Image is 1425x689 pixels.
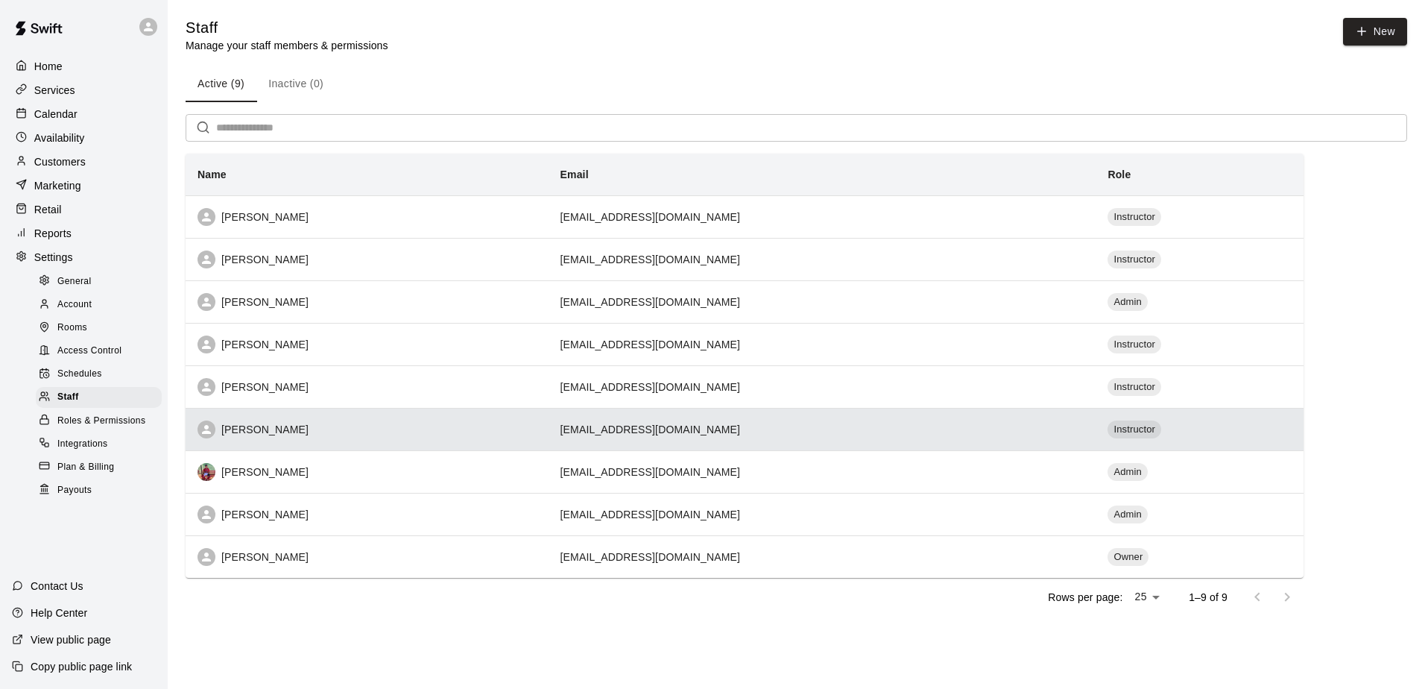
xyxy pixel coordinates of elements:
[34,154,86,169] p: Customers
[36,295,162,315] div: Account
[36,340,168,363] a: Access Control
[36,293,168,316] a: Account
[1108,293,1148,311] div: Admin
[34,107,78,122] p: Calendar
[549,195,1096,238] td: [EMAIL_ADDRESS][DOMAIN_NAME]
[36,457,162,478] div: Plan & Billing
[1108,208,1161,226] div: Instructor
[1108,465,1148,479] span: Admin
[57,460,114,475] span: Plan & Billing
[31,659,132,674] p: Copy public page link
[12,127,156,149] a: Availability
[549,450,1096,493] td: [EMAIL_ADDRESS][DOMAIN_NAME]
[36,432,168,456] a: Integrations
[12,246,156,268] div: Settings
[12,151,156,173] a: Customers
[1343,18,1407,45] a: New
[36,341,162,362] div: Access Control
[549,535,1096,578] td: [EMAIL_ADDRESS][DOMAIN_NAME]
[198,378,537,396] div: [PERSON_NAME]
[57,390,79,405] span: Staff
[34,59,63,74] p: Home
[198,251,537,268] div: [PERSON_NAME]
[198,169,227,180] b: Name
[36,480,162,501] div: Payouts
[1108,251,1161,268] div: Instructor
[34,83,75,98] p: Services
[12,174,156,197] a: Marketing
[1108,508,1148,522] span: Admin
[57,274,92,289] span: General
[31,605,87,620] p: Help Center
[198,208,537,226] div: [PERSON_NAME]
[1108,548,1148,566] div: Owner
[1108,210,1161,224] span: Instructor
[549,365,1096,408] td: [EMAIL_ADDRESS][DOMAIN_NAME]
[549,323,1096,365] td: [EMAIL_ADDRESS][DOMAIN_NAME]
[1108,378,1161,396] div: Instructor
[1108,463,1148,481] div: Admin
[36,318,162,339] div: Rooms
[57,321,87,336] span: Rooms
[198,421,537,438] div: [PERSON_NAME]
[36,364,162,385] div: Schedules
[34,130,85,145] p: Availability
[34,226,72,241] p: Reports
[12,79,156,101] a: Services
[1108,506,1148,523] div: Admin
[36,456,168,479] a: Plan & Billing
[57,437,108,452] span: Integrations
[36,386,168,409] a: Staff
[34,202,62,217] p: Retail
[1108,338,1161,352] span: Instructor
[198,293,537,311] div: [PERSON_NAME]
[36,409,168,432] a: Roles & Permissions
[198,506,537,523] div: [PERSON_NAME]
[256,66,335,102] button: Inactive (0)
[12,222,156,245] a: Reports
[36,363,168,386] a: Schedules
[186,38,388,53] p: Manage your staff members & permissions
[36,479,168,502] a: Payouts
[186,154,1304,578] table: simple table
[560,169,589,180] b: Email
[12,55,156,78] a: Home
[186,18,388,38] h5: Staff
[57,483,92,498] span: Payouts
[12,198,156,221] a: Retail
[198,336,537,353] div: [PERSON_NAME]
[1108,421,1161,438] div: Instructor
[34,178,81,193] p: Marketing
[1108,253,1161,267] span: Instructor
[186,66,256,102] button: Active (9)
[36,434,162,455] div: Integrations
[36,270,168,293] a: General
[1108,550,1148,564] span: Owner
[1108,380,1161,394] span: Instructor
[549,408,1096,450] td: [EMAIL_ADDRESS][DOMAIN_NAME]
[34,250,73,265] p: Settings
[1108,295,1148,309] span: Admin
[31,579,83,594] p: Contact Us
[1108,423,1161,437] span: Instructor
[57,298,92,312] span: Account
[57,414,145,429] span: Roles & Permissions
[36,317,168,340] a: Rooms
[1108,336,1161,353] div: Instructor
[549,280,1096,323] td: [EMAIL_ADDRESS][DOMAIN_NAME]
[36,271,162,292] div: General
[36,411,162,432] div: Roles & Permissions
[1128,586,1165,608] div: 25
[1189,590,1227,605] p: 1–9 of 9
[12,103,156,125] a: Calendar
[198,463,215,481] img: e58a167e-4022-4f2b-918d-b048335f632c%2F7c8dc448-04b3-4035-9548-d9295a1ee51f_image-1747408228964
[36,387,162,408] div: Staff
[1108,169,1131,180] b: Role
